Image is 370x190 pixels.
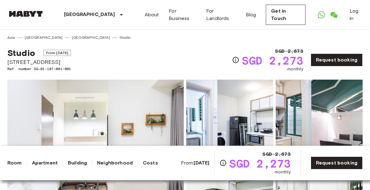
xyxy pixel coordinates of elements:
[206,7,236,22] a: For Landlords
[7,159,22,167] a: Room
[120,35,131,40] a: Studio
[315,9,328,21] a: Open WhatsApp
[246,11,256,18] a: Blog
[219,159,227,167] svg: Check cost overview for full price breakdown. Please note that discounts apply to new joiners onl...
[266,5,305,25] a: Get in Touch
[7,48,35,58] span: Studio
[242,55,303,66] span: SGD 2,273
[143,159,158,167] a: Costs
[72,35,110,40] a: [GEOGRAPHIC_DATA]
[181,160,210,166] span: From:
[7,35,15,40] a: Asia
[169,7,196,22] a: For Business
[43,50,71,56] span: From [DATE]
[194,160,209,166] b: [DATE]
[232,56,239,64] svg: Check cost overview for full price breakdown. Please note that discounts apply to new joiners onl...
[145,11,159,18] a: About
[262,151,290,158] span: SGD 2,673
[7,66,71,72] span: Ref. number SG-01-107-001-001
[7,58,71,66] span: [STREET_ADDRESS]
[311,53,363,66] a: Request booking
[25,35,63,40] a: [GEOGRAPHIC_DATA]
[64,11,115,18] p: [GEOGRAPHIC_DATA]
[7,11,44,17] img: Habyt
[97,159,133,167] a: Neighborhood
[275,169,291,175] span: monthly
[328,9,340,21] a: Open WeChat
[350,7,363,22] a: Log in
[311,156,363,169] a: Request booking
[276,80,363,160] img: Picture of unit SG-01-107-001-001
[68,159,87,167] a: Building
[275,48,303,55] span: SGD 2,673
[287,66,303,72] span: monthly
[229,158,290,169] span: SGD 2,273
[186,80,273,160] img: Picture of unit SG-01-107-001-001
[32,159,58,167] a: Apartment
